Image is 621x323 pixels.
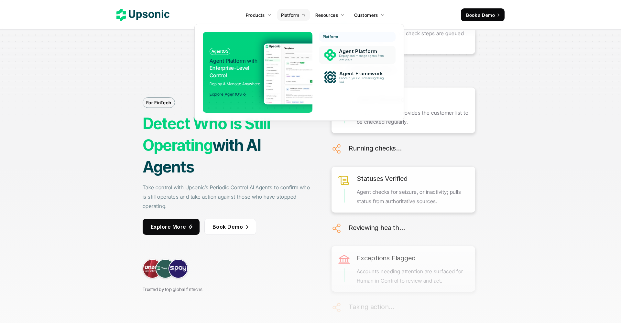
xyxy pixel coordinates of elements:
a: Products [242,9,276,21]
p: Agent Platform [339,48,387,54]
p: Explore More [151,222,186,232]
a: Book Demo [204,219,256,235]
p: Trusted by top global fintechs [143,285,202,293]
span: Agent Platform with [210,57,257,64]
p: Agent Framework [339,71,387,77]
p: Enterprise-Level Control [210,57,259,79]
p: For FinTech [146,99,171,106]
p: Agent checks for seizure, or inactivity; pulls status from authoritative sources. [357,187,469,206]
h6: Reviewing health… [349,222,405,233]
h6: Running checks… [349,143,402,154]
p: Book Demo [212,222,243,232]
h6: Taking action… [349,301,394,312]
p: Deploy & Manage Anywhere [210,81,260,87]
p: Customers [354,12,378,18]
p: Accounts needing attention are surfaced for Human in Control to review and act. [357,267,469,286]
p: Deploy and manage agents from one place [339,54,387,61]
strong: Detect Who is Still Operating [143,114,273,155]
p: AgentOS [212,49,228,54]
a: Explore More [143,219,200,235]
p: Products [246,12,265,18]
p: Explore AgentOS [210,92,242,97]
strong: with AI Agents [143,136,264,176]
h6: Statuses Verified [357,173,408,184]
p: Platform [281,12,299,18]
a: AgentOSAgent Platform withEnterprise-Level ControlDeploy & Manage AnywhereExplore AgentOS [203,32,312,113]
p: Book a Demo [466,12,495,18]
p: All required periodic check steps are queued for execution. [357,29,469,47]
p: Human in Control provides the customer list to be checked regularly. [357,108,469,127]
p: Onboard your customers lightning fast [339,77,387,84]
p: Resources [315,12,338,18]
span: Explore AgentOS [210,92,246,97]
p: Take control with Upsonic’s Periodic Control AI Agents to confirm who is still operates and take ... [143,183,313,211]
h6: Exceptions Flagged [357,253,415,264]
p: Platform [323,35,338,39]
